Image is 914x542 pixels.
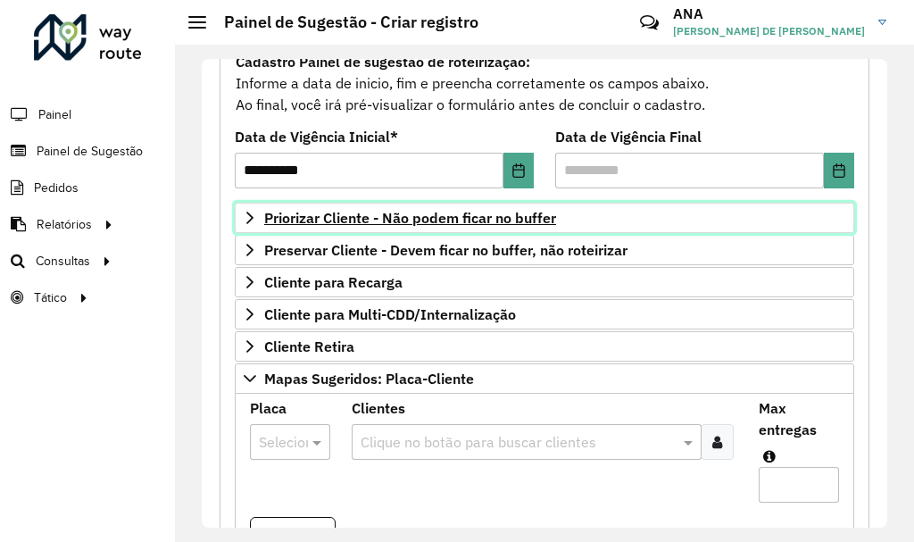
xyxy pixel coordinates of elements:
span: Cliente para Multi-CDD/Internalização [264,307,516,321]
button: Choose Date [503,153,534,188]
span: Painel de Sugestão [37,142,143,161]
span: [PERSON_NAME] DE [PERSON_NAME] [673,23,865,39]
span: Mapas Sugeridos: Placa-Cliente [264,371,474,386]
a: Mapas Sugeridos: Placa-Cliente [235,363,854,394]
a: Cliente para Multi-CDD/Internalização [235,299,854,329]
label: Data de Vigência Final [555,126,702,147]
span: Cliente para Recarga [264,275,403,289]
a: Cliente para Recarga [235,267,854,297]
span: Priorizar Cliente - Não podem ficar no buffer [264,211,556,225]
a: Preservar Cliente - Devem ficar no buffer, não roteirizar [235,235,854,265]
a: Contato Rápido [630,4,669,42]
span: Consultas [36,252,90,271]
button: Choose Date [824,153,854,188]
span: Preservar Cliente - Devem ficar no buffer, não roteirizar [264,243,627,257]
span: Relatórios [37,215,92,234]
label: Clientes [352,397,405,419]
strong: Cadastro Painel de sugestão de roteirização: [236,53,530,71]
span: Painel [38,105,71,124]
em: Máximo de clientes que serão colocados na mesma rota com os clientes informados [763,449,776,463]
label: Placa [250,397,287,419]
a: Priorizar Cliente - Não podem ficar no buffer [235,203,854,233]
span: Cliente Retira [264,339,354,354]
h2: Painel de Sugestão - Criar registro [206,13,478,32]
div: Informe a data de inicio, fim e preencha corretamente os campos abaixo. Ao final, você irá pré-vi... [235,50,854,116]
label: Max entregas [759,397,839,440]
h3: ANA [673,5,865,22]
span: Pedidos [34,179,79,197]
a: Cliente Retira [235,331,854,362]
label: Data de Vigência Inicial [235,126,398,147]
span: Tático [34,288,67,307]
